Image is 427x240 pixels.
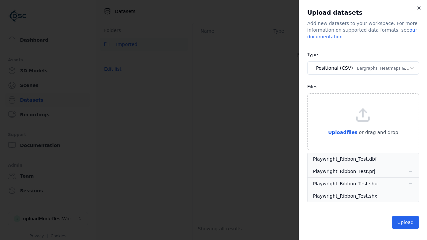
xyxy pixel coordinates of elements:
[313,156,377,162] div: Playwright_Ribbon_Test.dbf
[358,128,398,136] p: or drag and drop
[313,168,375,175] div: Playwright_Ribbon_Test.prj
[392,216,419,229] button: Upload
[307,52,318,57] label: Type
[307,20,419,40] div: Add new datasets to your workspace. For more information on supported data formats, see .
[307,8,419,17] h2: Upload datasets
[307,84,318,89] label: Files
[328,130,357,135] span: Upload files
[313,180,377,187] div: Playwright_Ribbon_Test.shp
[313,193,377,199] div: Playwright_Ribbon_Test.shx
